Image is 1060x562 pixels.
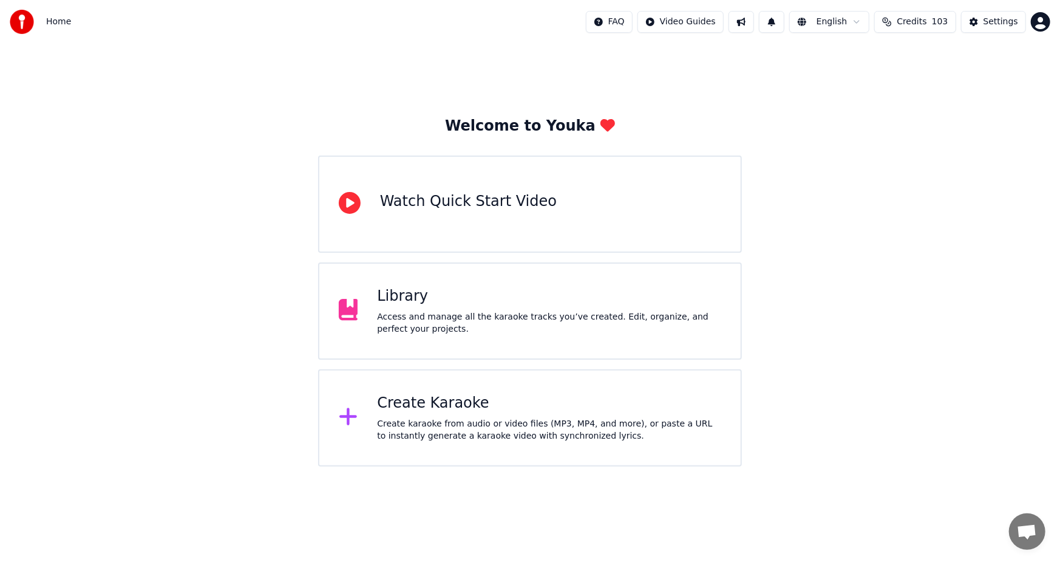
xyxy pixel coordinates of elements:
span: 103 [932,16,948,28]
button: Settings [961,11,1026,33]
div: Create karaoke from audio or video files (MP3, MP4, and more), or paste a URL to instantly genera... [377,418,721,442]
button: Credits103 [874,11,956,33]
div: Library [377,287,721,306]
button: Video Guides [637,11,724,33]
div: Welcome to Youka [445,117,615,136]
div: Access and manage all the karaoke tracks you’ve created. Edit, organize, and perfect your projects. [377,311,721,335]
button: FAQ [586,11,633,33]
img: youka [10,10,34,34]
span: Credits [897,16,926,28]
div: Open chat [1009,513,1045,550]
span: Home [46,16,71,28]
div: Settings [984,16,1018,28]
div: Create Karaoke [377,394,721,413]
nav: breadcrumb [46,16,71,28]
div: Watch Quick Start Video [380,192,557,211]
